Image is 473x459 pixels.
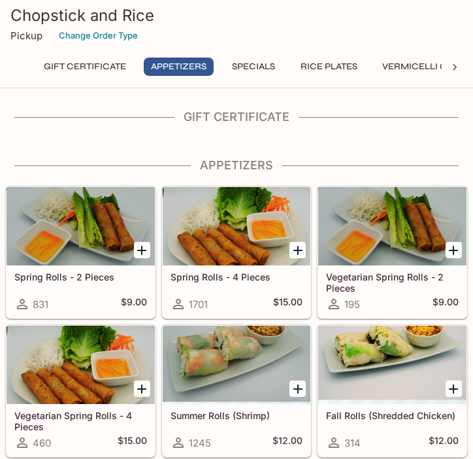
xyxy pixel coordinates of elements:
a: Vegetarian Spring Rolls - 2 Pieces195$9.00 [318,186,467,318]
div: Fall Rolls (Shredded Chicken) [318,326,466,404]
h5: Summer Rolls (Shrimp) [171,410,303,421]
div: Spring Rolls - 2 Pieces [7,187,155,265]
h5: Spring Rolls - 4 Pieces [171,271,303,282]
h4: Gift Certificate [5,110,468,124]
span: 1245 [189,437,211,449]
span: 314 [344,437,361,449]
p: Pickup [10,29,42,42]
a: Summer Rolls (Shrimp)1245$12.00 [162,325,312,457]
button: Add Spring Rolls - 2 Pieces [134,242,150,258]
h5: Vegetarian Spring Rolls - 2 Pieces [326,271,459,293]
a: Spring Rolls - 2 Pieces831$9.00 [6,186,155,318]
h5: $9.00 [432,296,459,312]
h3: Chopstick and Rice [10,5,463,25]
span: 831 [33,298,48,311]
h5: $9.00 [121,296,147,312]
h4: Appetizers [5,158,468,173]
h5: Spring Rolls - 2 Pieces [14,271,147,282]
button: Add Vegetarian Spring Rolls - 4 Pieces [134,381,150,397]
div: Vegetarian Spring Rolls - 4 Pieces [7,326,155,404]
div: Vegetarian Spring Rolls - 2 Pieces [318,187,466,265]
span: 460 [33,437,51,449]
h5: $12.00 [272,435,302,450]
button: Change Order Type [53,25,144,46]
span: 195 [344,298,360,311]
div: Spring Rolls - 4 Pieces [163,187,311,265]
button: Add Fall Rolls (Shredded Chicken) [446,381,462,397]
span: 1701 [189,298,208,311]
h5: $15.00 [118,435,147,450]
h5: Fall Rolls (Shredded Chicken) [326,410,459,421]
h5: Vegetarian Spring Rolls - 4 Pieces [14,410,147,432]
button: Specials [224,58,283,76]
a: Fall Rolls (Shredded Chicken)314$12.00 [318,325,467,457]
button: Add Spring Rolls - 4 Pieces [289,242,306,258]
button: Gift Certificate [37,58,133,76]
a: Spring Rolls - 4 Pieces1701$15.00 [162,186,312,318]
h5: $12.00 [429,435,459,450]
button: Add Summer Rolls (Shrimp) [289,381,306,397]
h5: $15.00 [273,296,302,312]
button: Rice Plates [293,58,365,76]
div: Summer Rolls (Shrimp) [163,326,311,404]
button: Add Vegetarian Spring Rolls - 2 Pieces [446,242,462,258]
button: Appetizers [144,58,214,76]
a: Vegetarian Spring Rolls - 4 Pieces460$15.00 [6,325,155,457]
